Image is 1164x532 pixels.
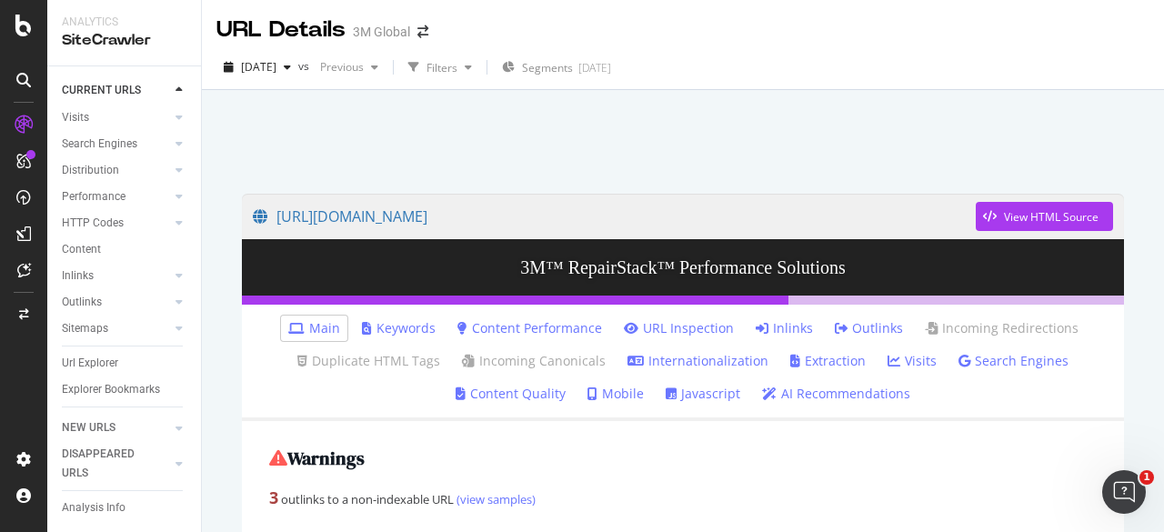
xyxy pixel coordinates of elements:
a: Visits [62,108,170,127]
div: DISAPPEARED URLS [62,445,154,483]
a: Sitemaps [62,319,170,338]
a: Outlinks [62,293,170,312]
div: Outlinks [62,293,102,312]
div: CURRENT URLS [62,81,141,100]
a: Main [288,319,340,337]
div: Explorer Bookmarks [62,380,160,399]
div: Visits [62,108,89,127]
div: URL Details [216,15,346,45]
button: [DATE] [216,53,298,82]
div: 3M Global [353,23,410,41]
div: Filters [426,60,457,75]
a: Search Engines [958,352,1069,370]
div: Sitemaps [62,319,108,338]
a: Explorer Bookmarks [62,380,188,399]
a: Content [62,240,188,259]
a: Content Performance [457,319,602,337]
div: Distribution [62,161,119,180]
a: Inlinks [756,319,813,337]
span: 1 [1139,470,1154,485]
a: Performance [62,187,170,206]
a: Analysis Info [62,498,188,517]
a: Search Engines [62,135,170,154]
a: AI Recommendations [762,385,910,403]
div: SiteCrawler [62,30,186,51]
a: Javascript [666,385,740,403]
a: Distribution [62,161,170,180]
a: Duplicate HTML Tags [297,352,440,370]
a: Mobile [587,385,644,403]
div: [DATE] [578,60,611,75]
a: NEW URLS [62,418,170,437]
div: Performance [62,187,125,206]
a: Url Explorer [62,354,188,373]
h3: 3M™ RepairStack™ Performance Solutions [242,239,1124,296]
a: Extraction [790,352,866,370]
button: Segments[DATE] [495,53,618,82]
span: 2025 Sep. 14th [241,59,276,75]
a: Content Quality [456,385,566,403]
a: [URL][DOMAIN_NAME] [253,194,976,239]
iframe: Intercom live chat [1102,470,1146,514]
button: View HTML Source [976,202,1113,231]
span: Previous [313,59,364,75]
a: Visits [888,352,937,370]
a: CURRENT URLS [62,81,170,100]
span: Segments [522,60,573,75]
div: Analysis Info [62,498,125,517]
a: Incoming Redirections [925,319,1079,337]
a: DISAPPEARED URLS [62,445,170,483]
button: Previous [313,53,386,82]
a: Inlinks [62,266,170,286]
a: HTTP Codes [62,214,170,233]
div: Search Engines [62,135,137,154]
div: Inlinks [62,266,94,286]
a: Keywords [362,319,436,337]
a: Incoming Canonicals [462,352,606,370]
div: Analytics [62,15,186,30]
h2: Warnings [269,448,1097,468]
div: View HTML Source [1004,209,1099,225]
div: NEW URLS [62,418,115,437]
button: Filters [401,53,479,82]
span: vs [298,58,313,74]
div: Url Explorer [62,354,118,373]
div: HTTP Codes [62,214,124,233]
div: outlinks to a non-indexable URL [269,487,1097,510]
a: URL Inspection [624,319,734,337]
a: Internationalization [627,352,768,370]
div: Content [62,240,101,259]
strong: 3 [269,487,278,508]
a: Outlinks [835,319,903,337]
div: arrow-right-arrow-left [417,25,428,38]
a: (view samples) [454,491,536,507]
